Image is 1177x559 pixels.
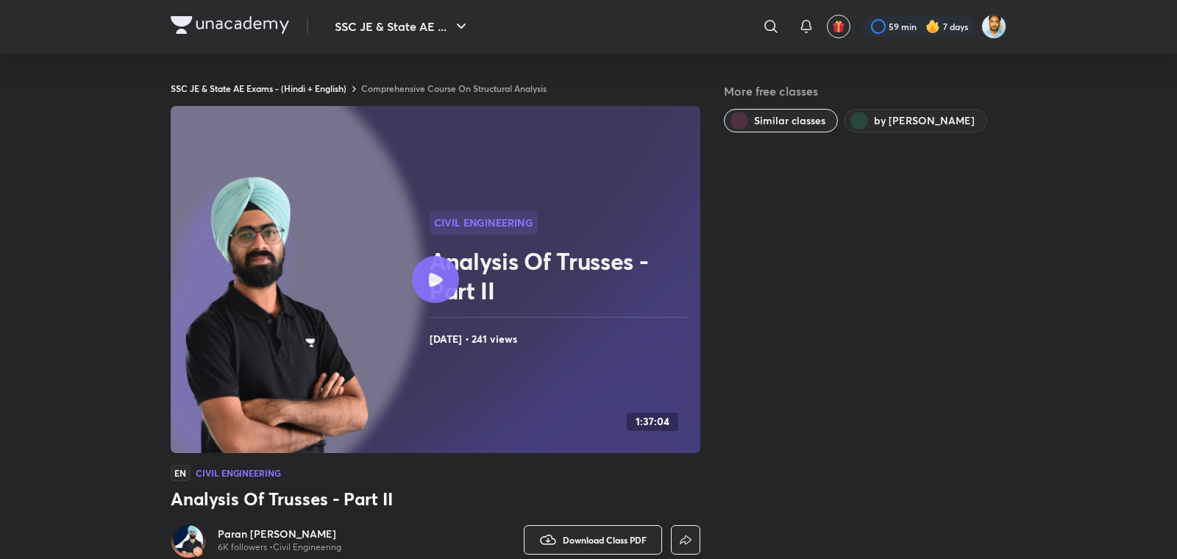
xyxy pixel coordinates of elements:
[171,16,289,38] a: Company Logo
[430,330,694,349] h4: [DATE] • 241 views
[171,82,346,94] a: SSC JE & State AE Exams - (Hindi + English)
[430,246,694,305] h2: Analysis Of Trusses - Part II
[724,82,1006,100] h5: More free classes
[193,546,203,557] img: badge
[171,465,190,481] span: EN
[827,15,850,38] button: avatar
[832,20,845,33] img: avatar
[196,469,281,477] h4: Civil Engineering
[218,527,341,541] a: Paran [PERSON_NAME]
[724,109,838,132] button: Similar classes
[754,113,825,128] span: Similar classes
[171,487,700,510] h3: Analysis Of Trusses - Part II
[844,109,987,132] button: by Paran Raj Bhatia
[171,522,206,558] a: Avatarbadge
[925,19,940,34] img: streak
[981,14,1006,39] img: Kunal Pradeep
[174,525,203,555] img: Avatar
[171,16,289,34] img: Company Logo
[563,534,647,546] span: Download Class PDF
[361,82,547,94] a: Comprehensive Course On Structural Analysis
[636,416,669,428] h4: 1:37:04
[326,12,479,41] button: SSC JE & State AE ...
[874,113,975,128] span: by Paran Raj Bhatia
[218,541,341,553] p: 6K followers • Civil Engineering
[524,525,662,555] button: Download Class PDF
